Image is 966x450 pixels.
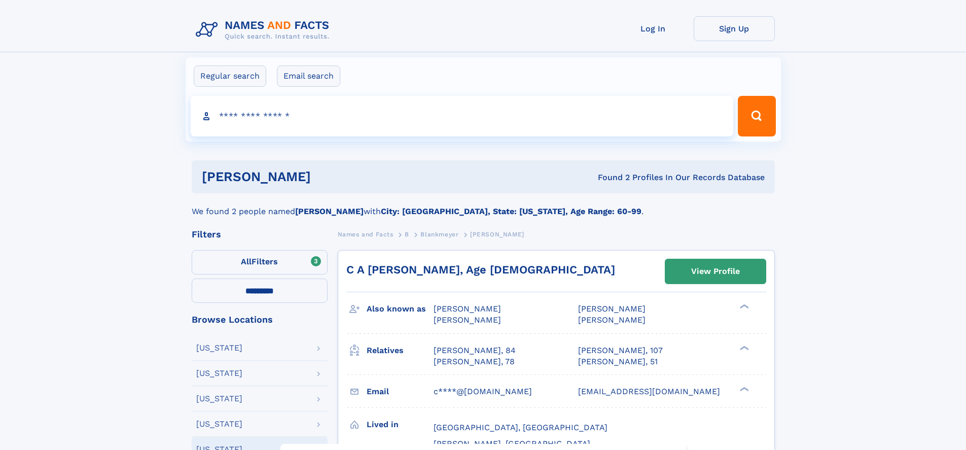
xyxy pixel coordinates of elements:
[367,342,434,359] h3: Relatives
[470,231,524,238] span: [PERSON_NAME]
[420,228,458,240] a: Blankmeyer
[434,304,501,314] span: [PERSON_NAME]
[277,65,340,87] label: Email search
[578,387,720,396] span: [EMAIL_ADDRESS][DOMAIN_NAME]
[346,263,615,276] a: C A [PERSON_NAME], Age [DEMOGRAPHIC_DATA]
[578,356,658,367] a: [PERSON_NAME], 51
[192,315,328,324] div: Browse Locations
[454,172,765,183] div: Found 2 Profiles In Our Records Database
[196,420,242,428] div: [US_STATE]
[613,16,694,41] a: Log In
[338,228,393,240] a: Names and Facts
[420,231,458,238] span: Blankmeyer
[192,250,328,274] label: Filters
[202,170,454,183] h1: [PERSON_NAME]
[434,315,501,325] span: [PERSON_NAME]
[191,96,734,136] input: search input
[434,439,590,448] span: [PERSON_NAME], [GEOGRAPHIC_DATA]
[737,386,749,392] div: ❯
[738,96,775,136] button: Search Button
[665,259,766,284] a: View Profile
[405,228,409,240] a: B
[192,16,338,44] img: Logo Names and Facts
[196,395,242,403] div: [US_STATE]
[367,300,434,318] h3: Also known as
[434,345,516,356] a: [PERSON_NAME], 84
[194,65,266,87] label: Regular search
[192,230,328,239] div: Filters
[578,345,663,356] a: [PERSON_NAME], 107
[295,206,364,216] b: [PERSON_NAME]
[367,383,434,400] h3: Email
[196,369,242,377] div: [US_STATE]
[192,193,775,218] div: We found 2 people named with .
[405,231,409,238] span: B
[691,260,740,283] div: View Profile
[434,423,607,432] span: [GEOGRAPHIC_DATA], [GEOGRAPHIC_DATA]
[737,303,749,310] div: ❯
[367,416,434,433] h3: Lived in
[381,206,641,216] b: City: [GEOGRAPHIC_DATA], State: [US_STATE], Age Range: 60-99
[434,356,515,367] a: [PERSON_NAME], 78
[578,304,646,314] span: [PERSON_NAME]
[578,315,646,325] span: [PERSON_NAME]
[196,344,242,352] div: [US_STATE]
[694,16,775,41] a: Sign Up
[241,257,252,266] span: All
[737,344,749,351] div: ❯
